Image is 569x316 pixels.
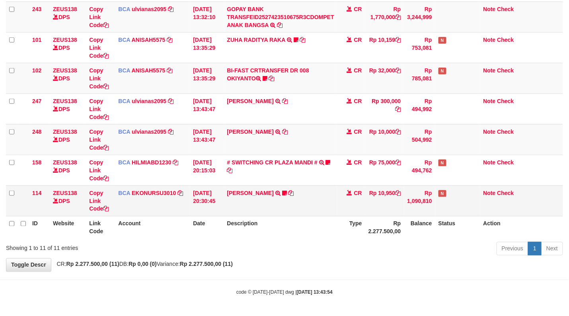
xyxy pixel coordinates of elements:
[404,155,435,185] td: Rp 494,762
[396,67,401,74] a: Copy Rp 32,000 to clipboard
[132,37,166,43] a: ANISAH5575
[115,216,190,239] th: Account
[224,216,337,239] th: Description
[497,6,514,12] a: Check
[365,155,404,185] td: Rp 75,000
[53,261,233,267] span: CR: DB: Variance:
[404,185,435,216] td: Rp 1,090,810
[227,190,274,196] a: [PERSON_NAME]
[32,129,41,135] span: 248
[190,155,224,185] td: [DATE] 20:15:03
[354,190,362,196] span: CR
[50,63,86,94] td: DPS
[435,216,480,239] th: Status
[277,22,283,28] a: Copy GOPAY BANK TRANSFEID2527423510675R3CDOMPET ANAK BANGSA to clipboard
[497,37,514,43] a: Check
[483,98,496,104] a: Note
[396,106,401,112] a: Copy Rp 300,000 to clipboard
[132,190,176,196] a: EKONURSU3010
[404,63,435,94] td: Rp 785,081
[365,2,404,32] td: Rp 1,770,000
[50,32,86,63] td: DPS
[227,6,334,28] a: GOPAY BANK TRANSFEID2527423510675R3CDOMPET ANAK BANGSA
[32,67,41,74] span: 102
[483,37,496,43] a: Note
[53,6,77,12] a: ZEUS138
[396,190,401,196] a: Copy Rp 10,950 to clipboard
[354,129,362,135] span: CR
[168,129,173,135] a: Copy ulvianas2095 to clipboard
[404,124,435,155] td: Rp 504,992
[118,129,130,135] span: BCA
[118,159,130,166] span: BCA
[404,32,435,63] td: Rp 753,081
[89,129,109,151] a: Copy Link Code
[438,160,446,166] span: Has Note
[282,98,288,104] a: Copy RAYHAN BAGASKARA to clipboard
[438,190,446,197] span: Has Note
[50,185,86,216] td: DPS
[483,159,496,166] a: Note
[497,159,514,166] a: Check
[354,159,362,166] span: CR
[236,290,333,295] small: code © [DATE]-[DATE] dwg |
[89,190,109,212] a: Copy Link Code
[227,129,274,135] a: [PERSON_NAME]
[168,98,173,104] a: Copy ulvianas2095 to clipboard
[354,67,362,74] span: CR
[438,68,446,74] span: Has Note
[29,216,50,239] th: ID
[282,129,288,135] a: Copy GERRY KURNIAWAN to clipboard
[132,159,171,166] a: HILMIABD1230
[227,37,285,43] a: ZUHA RADITYA RAKA
[167,37,172,43] a: Copy ANISAH5575 to clipboard
[365,124,404,155] td: Rp 10,000
[483,190,496,196] a: Note
[404,94,435,124] td: Rp 494,992
[168,6,173,12] a: Copy ulvianas2095 to clipboard
[53,129,77,135] a: ZEUS138
[118,190,130,196] span: BCA
[6,241,231,252] div: Showing 1 to 11 of 11 entries
[6,258,51,272] a: Toggle Descr
[118,37,130,43] span: BCA
[300,37,306,43] a: Copy ZUHA RADITYA RAKA to clipboard
[224,63,337,94] td: BI-FAST CRTRANSFER DR 008 OKIYANTO
[497,67,514,74] a: Check
[89,98,109,120] a: Copy Link Code
[89,37,109,59] a: Copy Link Code
[50,94,86,124] td: DPS
[480,216,563,239] th: Action
[528,242,542,256] a: 1
[190,185,224,216] td: [DATE] 20:30:45
[354,6,362,12] span: CR
[89,6,109,28] a: Copy Link Code
[53,159,77,166] a: ZEUS138
[483,129,496,135] a: Note
[354,98,362,104] span: CR
[337,216,365,239] th: Type
[190,2,224,32] td: [DATE] 13:32:10
[132,98,166,104] a: ulvianas2095
[177,190,183,196] a: Copy EKONURSU3010 to clipboard
[132,6,166,12] a: ulvianas2095
[497,129,514,135] a: Check
[86,216,115,239] th: Link Code
[396,14,401,20] a: Copy Rp 1,770,000 to clipboard
[53,98,77,104] a: ZEUS138
[89,159,109,181] a: Copy Link Code
[365,216,404,239] th: Rp 2.277.500,00
[483,67,496,74] a: Note
[50,155,86,185] td: DPS
[129,261,157,267] strong: Rp 0,00 (0)
[269,75,275,82] a: Copy BI-FAST CRTRANSFER DR 008 OKIYANTO to clipboard
[227,98,274,104] a: [PERSON_NAME]
[497,190,514,196] a: Check
[32,6,41,12] span: 243
[190,216,224,239] th: Date
[365,32,404,63] td: Rp 10,159
[50,124,86,155] td: DPS
[288,190,294,196] a: Copy AHMAD AGUSTI to clipboard
[32,37,41,43] span: 101
[190,94,224,124] td: [DATE] 13:43:47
